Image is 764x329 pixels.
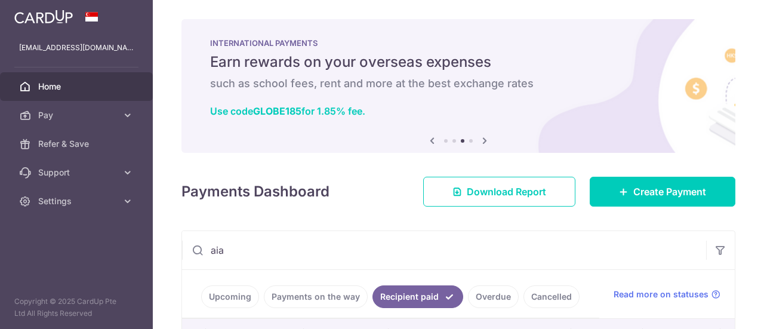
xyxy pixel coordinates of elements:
span: Support [38,167,117,179]
img: International Payment Banner [181,19,735,153]
p: INTERNATIONAL PAYMENTS [210,38,707,48]
h6: such as school fees, rent and more at the best exchange rates [210,76,707,91]
a: Recipient paid [372,285,463,308]
span: Read more on statuses [614,288,708,300]
a: Use codeGLOBE185for 1.85% fee. [210,105,365,117]
span: Refer & Save [38,138,117,150]
span: Pay [38,109,117,121]
input: Search by recipient name, payment id or reference [182,231,706,269]
img: CardUp [14,10,73,24]
a: Payments on the way [264,285,368,308]
h4: Payments Dashboard [181,181,329,202]
b: GLOBE185 [253,105,301,117]
a: Download Report [423,177,575,207]
span: Create Payment [633,185,706,199]
a: Cancelled [523,285,580,308]
h5: Earn rewards on your overseas expenses [210,53,707,72]
iframe: Opens a widget where you can find more information [688,293,752,323]
span: Download Report [467,185,546,199]
a: Create Payment [590,177,735,207]
a: Upcoming [201,285,259,308]
span: Home [38,81,117,93]
p: [EMAIL_ADDRESS][DOMAIN_NAME] [19,42,134,54]
span: Settings [38,195,117,207]
a: Read more on statuses [614,288,720,300]
a: Overdue [468,285,519,308]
